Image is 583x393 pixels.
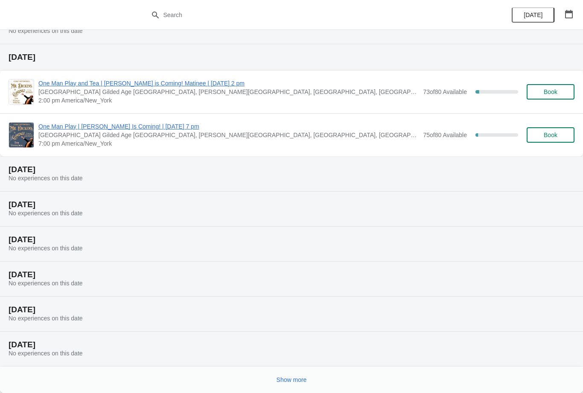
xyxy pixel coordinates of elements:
button: Book [527,84,574,100]
span: No experiences on this date [9,175,83,182]
img: One Man Play | Mr. Dickens Is Coming! | September 21 at 7 pm | Ventfort Hall Gilded Age Mansion &... [9,123,34,147]
h2: [DATE] [9,200,574,209]
button: [DATE] [512,7,554,23]
h2: [DATE] [9,340,574,349]
button: Book [527,127,574,143]
span: Book [544,132,557,138]
span: 2:00 pm America/New_York [38,96,419,105]
img: One Man Play and Tea | Mr. Dickens is Coming! Matinee | September 21 at 2 pm | Ventfort Hall Gild... [9,79,34,104]
input: Search [163,7,437,23]
h2: [DATE] [9,165,574,174]
span: One Man Play | [PERSON_NAME] Is Coming! | [DATE] 7 pm [38,122,419,131]
span: No experiences on this date [9,280,83,287]
span: Book [544,88,557,95]
span: No experiences on this date [9,245,83,252]
span: 73 of 80 Available [423,88,467,95]
span: [GEOGRAPHIC_DATA] Gilded Age [GEOGRAPHIC_DATA], [PERSON_NAME][GEOGRAPHIC_DATA], [GEOGRAPHIC_DATA]... [38,88,419,96]
h2: [DATE] [9,305,574,314]
h2: [DATE] [9,53,574,62]
h2: [DATE] [9,235,574,244]
span: One Man Play and Tea | [PERSON_NAME] is Coming! Matinee | [DATE] 2 pm [38,79,419,88]
button: Show more [273,372,310,387]
span: [GEOGRAPHIC_DATA] Gilded Age [GEOGRAPHIC_DATA], [PERSON_NAME][GEOGRAPHIC_DATA], [GEOGRAPHIC_DATA]... [38,131,419,139]
span: 7:00 pm America/New_York [38,139,419,148]
span: No experiences on this date [9,27,83,34]
h2: [DATE] [9,270,574,279]
span: [DATE] [524,12,542,18]
span: 75 of 80 Available [423,132,467,138]
span: No experiences on this date [9,210,83,217]
span: Show more [277,376,307,383]
span: No experiences on this date [9,350,83,357]
span: No experiences on this date [9,315,83,322]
